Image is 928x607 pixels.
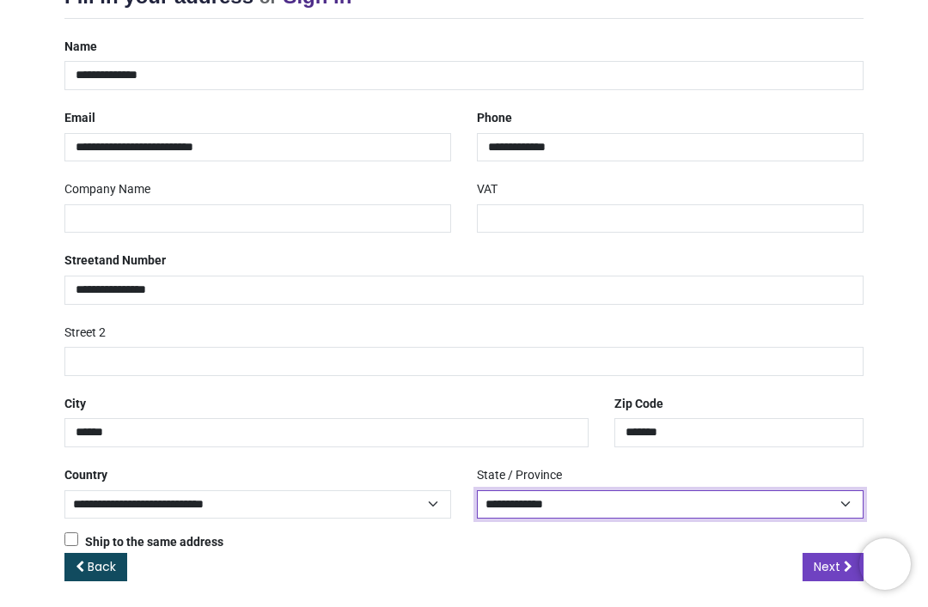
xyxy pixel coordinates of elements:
[64,532,223,551] label: Ship to the same address
[859,538,911,590] iframe: Brevo live chat
[64,175,150,204] label: Company Name
[477,461,562,490] label: State / Province
[64,319,106,348] label: Street 2
[64,461,107,490] label: Country
[64,390,86,419] label: City
[803,553,864,582] a: Next
[64,33,97,62] label: Name
[814,558,840,575] span: Next
[99,253,166,267] span: and Number
[614,390,663,419] label: Zip Code
[64,104,95,133] label: Email
[64,553,127,582] a: Back
[88,558,116,575] span: Back
[64,246,166,276] label: Street
[64,532,78,546] input: Ship to the same address
[477,175,498,204] label: VAT
[477,104,512,133] label: Phone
